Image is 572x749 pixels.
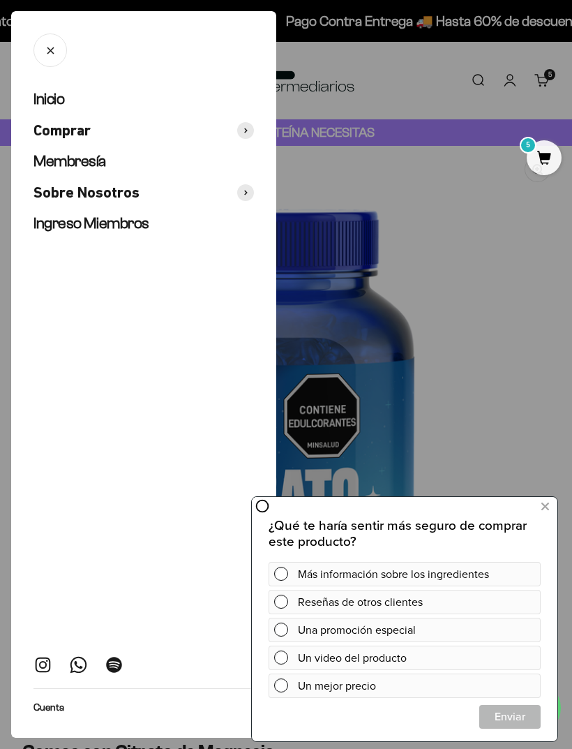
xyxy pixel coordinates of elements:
[527,151,562,167] a: 5
[520,137,536,154] mark: 5
[105,655,123,674] a: Síguenos en Spotify
[33,655,52,674] a: Síguenos en Instagram
[33,700,64,715] a: Cuenta
[252,496,557,741] iframe: zigpoll-iframe
[69,655,88,674] a: Síguenos en WhatsApp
